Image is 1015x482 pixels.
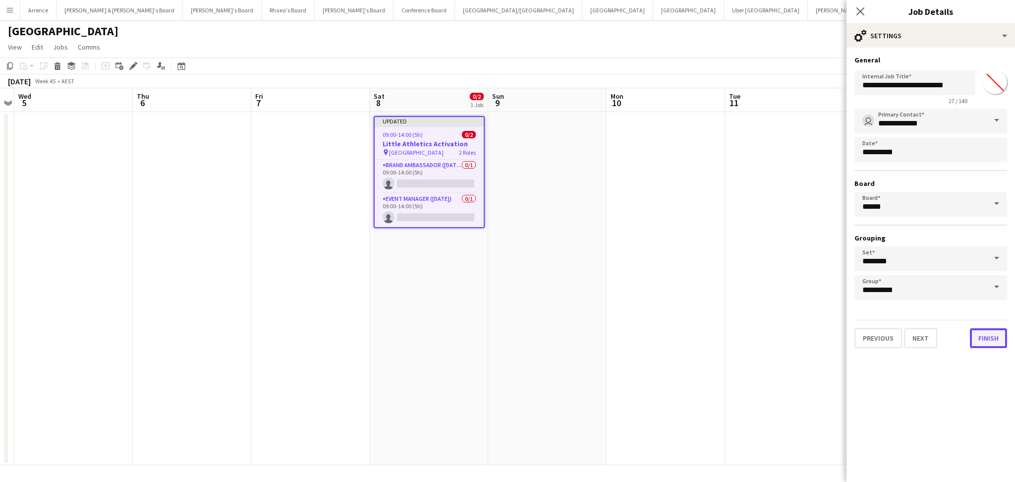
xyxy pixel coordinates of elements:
button: Uber [GEOGRAPHIC_DATA] [724,0,808,20]
button: Previous [854,328,902,348]
button: [PERSON_NAME] & [PERSON_NAME]'s Board [808,0,934,20]
button: [PERSON_NAME]'s Board [315,0,394,20]
button: [PERSON_NAME]'s Board [183,0,262,20]
button: Arrence [20,0,56,20]
button: [GEOGRAPHIC_DATA]/[GEOGRAPHIC_DATA] [455,0,582,20]
button: [PERSON_NAME] & [PERSON_NAME]'s Board [56,0,183,20]
button: Next [904,328,937,348]
button: Conference Board [394,0,455,20]
h3: Board [854,179,1007,188]
button: Rhaea's Board [262,0,315,20]
h3: Job Details [846,5,1015,18]
h3: General [854,56,1007,64]
div: Settings [846,24,1015,48]
button: [GEOGRAPHIC_DATA] [582,0,653,20]
span: 27 / 140 [941,97,975,105]
button: Finish [970,328,1007,348]
h3: Grouping [854,234,1007,242]
button: [GEOGRAPHIC_DATA] [653,0,724,20]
